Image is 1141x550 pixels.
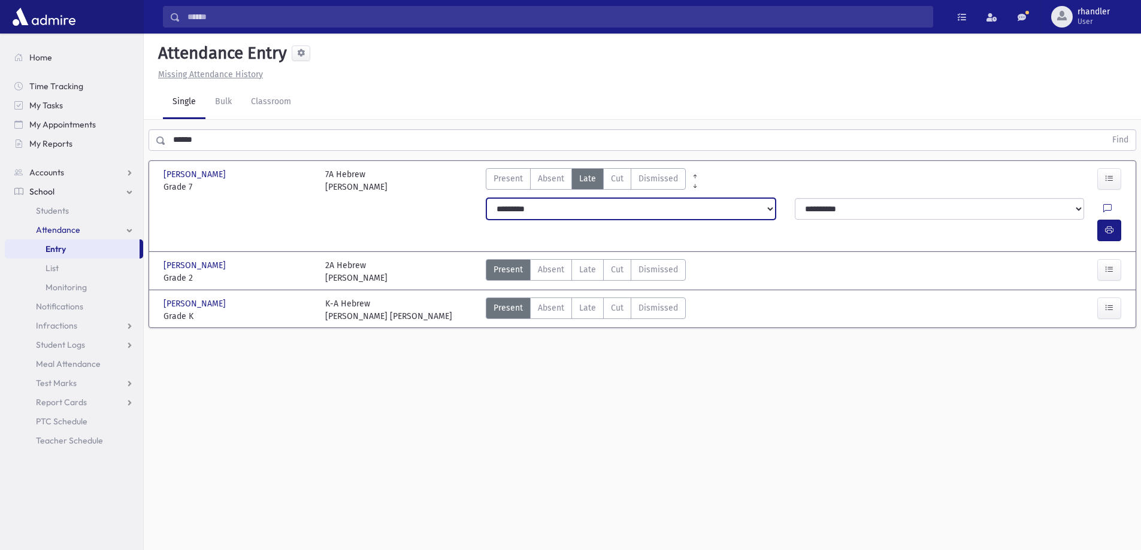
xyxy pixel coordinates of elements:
a: Missing Attendance History [153,69,263,80]
span: Infractions [36,320,77,331]
span: Present [494,172,523,185]
button: Find [1105,130,1136,150]
span: PTC Schedule [36,416,87,427]
div: AttTypes [486,297,686,323]
a: Classroom [241,86,301,119]
a: My Tasks [5,96,143,115]
u: Missing Attendance History [158,69,263,80]
span: Monitoring [46,282,87,293]
span: rhandler [1078,7,1110,17]
span: Students [36,205,69,216]
span: [PERSON_NAME] [164,297,228,310]
span: [PERSON_NAME] [164,168,228,181]
span: My Tasks [29,100,63,111]
a: School [5,182,143,201]
span: Cut [611,263,624,276]
a: List [5,259,143,278]
span: Absent [538,172,564,185]
span: Dismissed [638,263,678,276]
span: Present [494,263,523,276]
span: Teacher Schedule [36,435,103,446]
a: Time Tracking [5,77,143,96]
a: Home [5,48,143,67]
span: Notifications [36,301,83,312]
span: Grade K [164,310,313,323]
div: K-A Hebrew [PERSON_NAME] [PERSON_NAME] [325,297,452,323]
span: School [29,186,55,197]
span: User [1078,17,1110,26]
span: Cut [611,302,624,314]
a: Accounts [5,163,143,182]
span: Report Cards [36,397,87,408]
a: My Appointments [5,115,143,134]
a: Student Logs [5,335,143,354]
span: Test Marks [36,378,77,388]
a: PTC Schedule [5,412,143,431]
a: Single [163,86,205,119]
span: Entry [46,244,66,254]
span: My Appointments [29,119,96,130]
div: 7A Hebrew [PERSON_NAME] [325,168,388,193]
a: My Reports [5,134,143,153]
span: Attendance [36,224,80,235]
img: AdmirePro [10,5,78,29]
span: Late [579,302,596,314]
span: Accounts [29,167,64,178]
a: Entry [5,239,140,259]
div: 2A Hebrew [PERSON_NAME] [325,259,388,284]
span: Home [29,52,52,63]
div: AttTypes [486,168,686,193]
a: Monitoring [5,278,143,297]
a: Students [5,201,143,220]
a: Bulk [205,86,241,119]
a: Test Marks [5,373,143,393]
a: Notifications [5,297,143,316]
span: Grade 7 [164,181,313,193]
span: My Reports [29,138,72,149]
input: Search [180,6,933,28]
span: Dismissed [638,172,678,185]
a: Meal Attendance [5,354,143,373]
span: Late [579,172,596,185]
span: Late [579,263,596,276]
span: List [46,263,59,274]
span: Absent [538,302,564,314]
span: [PERSON_NAME] [164,259,228,272]
a: Attendance [5,220,143,239]
span: Dismissed [638,302,678,314]
a: Teacher Schedule [5,431,143,450]
span: Cut [611,172,624,185]
span: Student Logs [36,339,85,350]
span: Meal Attendance [36,358,101,369]
span: Time Tracking [29,81,83,92]
a: Infractions [5,316,143,335]
span: Absent [538,263,564,276]
span: Present [494,302,523,314]
span: Grade 2 [164,272,313,284]
h5: Attendance Entry [153,43,287,63]
a: Report Cards [5,393,143,412]
div: AttTypes [486,259,686,284]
